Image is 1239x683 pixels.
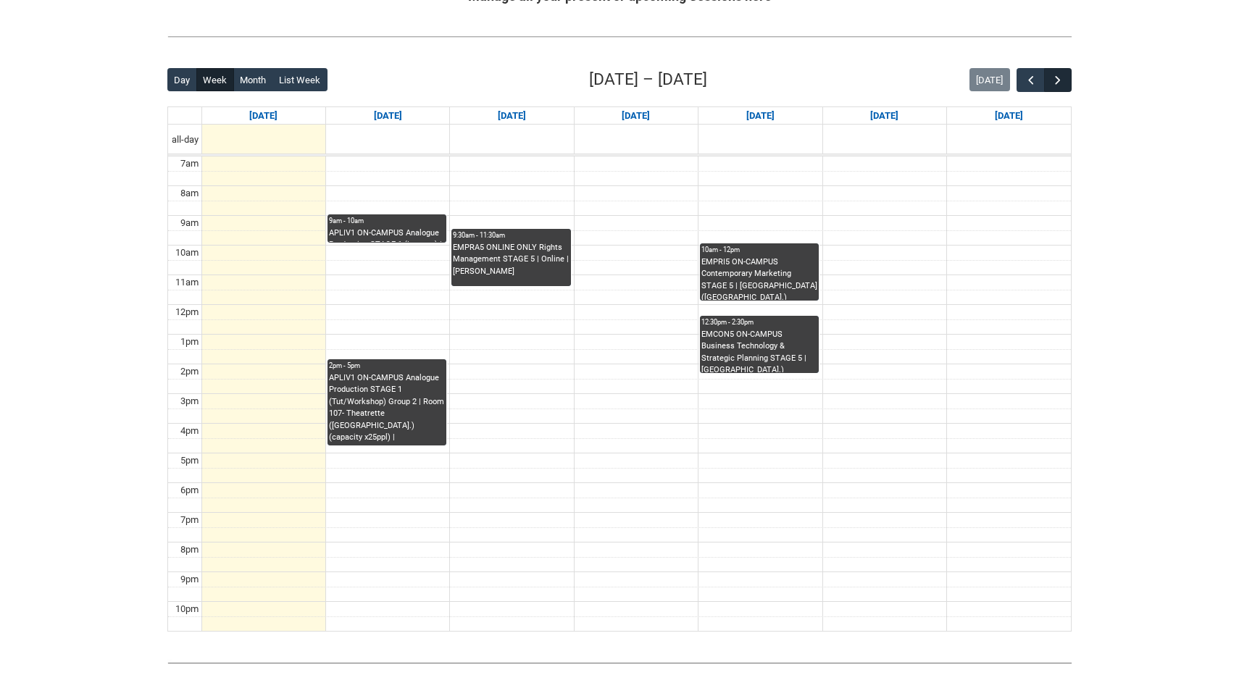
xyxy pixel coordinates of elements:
[178,542,201,557] div: 8pm
[178,453,201,468] div: 5pm
[701,245,817,255] div: 10am - 12pm
[371,107,405,125] a: Go to August 18, 2025
[743,107,777,125] a: Go to August 21, 2025
[178,424,201,438] div: 4pm
[167,655,1072,670] img: REDU_GREY_LINE
[619,107,653,125] a: Go to August 20, 2025
[701,329,817,373] div: EMCON5 ON-CAMPUS Business Technology & Strategic Planning STAGE 5 | [GEOGRAPHIC_DATA].) (capacity...
[453,242,569,278] div: EMPRA5 ONLINE ONLY Rights Management STAGE 5 | Online | [PERSON_NAME]
[178,572,201,587] div: 9pm
[1044,68,1072,92] button: Next Week
[329,216,445,226] div: 9am - 10am
[495,107,529,125] a: Go to August 19, 2025
[178,364,201,379] div: 2pm
[178,156,201,171] div: 7am
[196,68,234,91] button: Week
[329,361,445,371] div: 2pm - 5pm
[178,513,201,527] div: 7pm
[701,256,817,301] div: EMPRI5 ON-CAMPUS Contemporary Marketing STAGE 5 | [GEOGRAPHIC_DATA] ([GEOGRAPHIC_DATA].) (capacit...
[167,68,197,91] button: Day
[178,335,201,349] div: 1pm
[172,305,201,319] div: 12pm
[246,107,280,125] a: Go to August 17, 2025
[178,394,201,408] div: 3pm
[453,230,569,240] div: 9:30am - 11:30am
[233,68,273,91] button: Month
[969,68,1010,91] button: [DATE]
[172,602,201,616] div: 10pm
[329,372,445,445] div: APLIV1 ON-CAMPUS Analogue Production STAGE 1 (Tut/Workshop) Group 2 | Room 107- Theatrette ([GEOG...
[169,133,201,147] span: all-day
[178,186,201,201] div: 8am
[167,29,1072,44] img: REDU_GREY_LINE
[178,216,201,230] div: 9am
[589,67,707,92] h2: [DATE] – [DATE]
[867,107,901,125] a: Go to August 22, 2025
[272,68,328,91] button: List Week
[992,107,1026,125] a: Go to August 23, 2025
[329,227,445,243] div: APLIV1 ON-CAMPUS Analogue Production STAGE 1 (Lecture) | [GEOGRAPHIC_DATA] ([GEOGRAPHIC_DATA].) (...
[701,317,817,327] div: 12:30pm - 2:30pm
[172,246,201,260] div: 10am
[1017,68,1044,92] button: Previous Week
[172,275,201,290] div: 11am
[178,483,201,498] div: 6pm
